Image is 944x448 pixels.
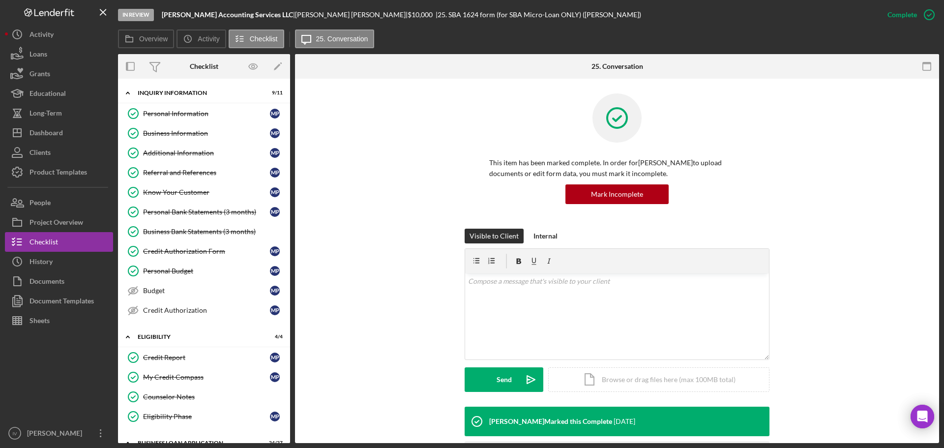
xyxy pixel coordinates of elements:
div: M P [270,266,280,276]
a: Personal InformationMP [123,104,285,123]
button: Project Overview [5,212,113,232]
a: Personal Bank Statements (3 months)MP [123,202,285,222]
button: Internal [529,229,562,243]
div: Visible to Client [470,229,519,243]
button: Document Templates [5,291,113,311]
div: M P [270,286,280,296]
a: Business InformationMP [123,123,285,143]
a: Personal BudgetMP [123,261,285,281]
button: 25. Conversation [295,30,375,48]
div: My Credit Compass [143,373,270,381]
div: Checklist [29,232,58,254]
div: Personal Information [143,110,270,118]
a: Know Your CustomerMP [123,182,285,202]
a: Business Bank Statements (3 months) [123,222,285,241]
div: Referral and References [143,169,270,177]
div: M P [270,207,280,217]
div: Send [497,367,512,392]
div: | [162,11,295,19]
button: Mark Incomplete [565,184,669,204]
div: M P [270,187,280,197]
button: Overview [118,30,174,48]
div: [PERSON_NAME] [25,423,88,446]
div: Project Overview [29,212,83,235]
button: Loans [5,44,113,64]
a: Eligibility PhaseMP [123,407,285,426]
label: 25. Conversation [316,35,368,43]
text: IV [12,431,17,436]
a: Additional InformationMP [123,143,285,163]
div: ELIGIBILITY [138,334,258,340]
div: Educational [29,84,66,106]
button: Activity [5,25,113,44]
div: Complete [887,5,917,25]
button: Product Templates [5,162,113,182]
div: Document Templates [29,291,94,313]
div: Additional Information [143,149,270,157]
div: Activity [29,25,54,47]
a: Credit Authorization FormMP [123,241,285,261]
div: Open Intercom Messenger [911,405,934,428]
div: Grants [29,64,50,86]
time: 2025-07-30 13:50 [614,418,635,425]
div: M P [270,168,280,178]
div: In Review [118,9,154,21]
div: Credit Report [143,354,270,361]
div: Documents [29,271,64,294]
div: Credit Authorization Form [143,247,270,255]
div: Loans [29,44,47,66]
div: M P [270,372,280,382]
div: BUSINESS LOAN APPLICATION [138,440,258,446]
button: History [5,252,113,271]
label: Checklist [250,35,278,43]
div: Internal [533,229,558,243]
a: Credit AuthorizationMP [123,300,285,320]
div: People [29,193,51,215]
b: [PERSON_NAME] Accounting Services LLC [162,10,293,19]
div: Dashboard [29,123,63,145]
div: Personal Bank Statements (3 months) [143,208,270,216]
div: Sheets [29,311,50,333]
button: Visible to Client [465,229,524,243]
div: Mark Incomplete [591,184,643,204]
div: Business Information [143,129,270,137]
button: Clients [5,143,113,162]
div: M P [270,148,280,158]
span: $10,000 [408,10,433,19]
a: Counselor Notes [123,387,285,407]
button: Dashboard [5,123,113,143]
button: Educational [5,84,113,103]
a: BudgetMP [123,281,285,300]
button: IV[PERSON_NAME] [5,423,113,443]
div: Product Templates [29,162,87,184]
a: Long-Term [5,103,113,123]
div: M P [270,246,280,256]
div: M P [270,412,280,421]
a: Referral and ReferencesMP [123,163,285,182]
button: Checklist [229,30,284,48]
div: M P [270,109,280,119]
div: Credit Authorization [143,306,270,314]
button: Checklist [5,232,113,252]
a: Sheets [5,311,113,330]
button: Complete [878,5,939,25]
a: Grants [5,64,113,84]
div: M P [270,353,280,362]
div: 4 / 4 [265,334,283,340]
div: [PERSON_NAME] Marked this Complete [489,418,612,425]
button: Documents [5,271,113,291]
button: People [5,193,113,212]
div: Long-Term [29,103,62,125]
div: [PERSON_NAME] [PERSON_NAME] | [295,11,408,19]
button: Activity [177,30,226,48]
a: My Credit CompassMP [123,367,285,387]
